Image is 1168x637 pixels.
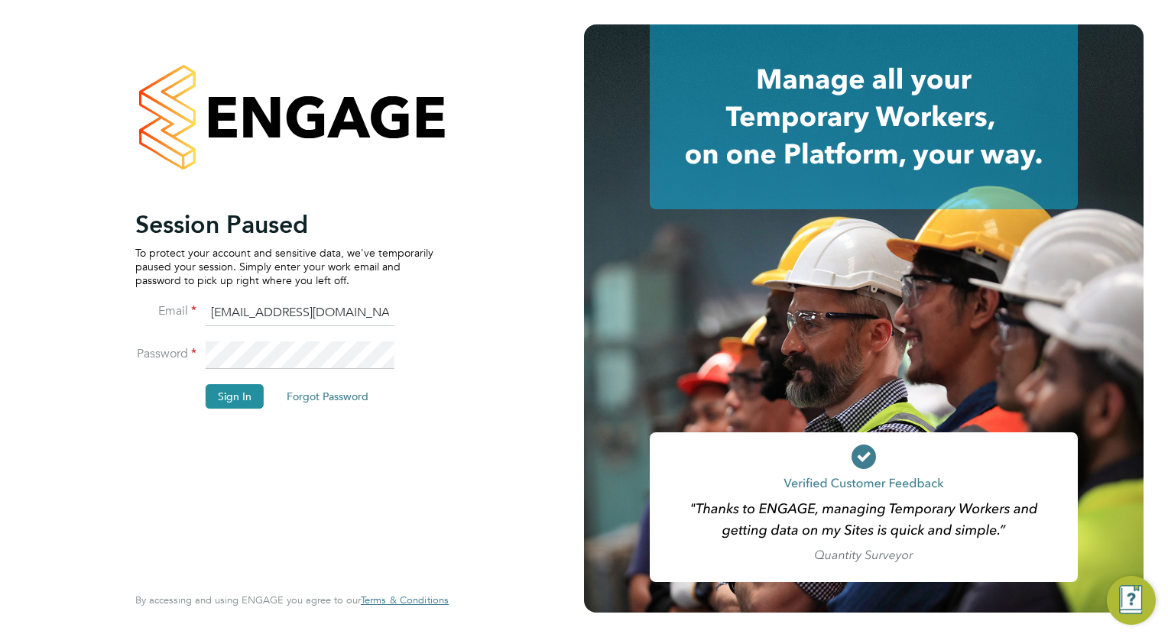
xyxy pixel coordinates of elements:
p: To protect your account and sensitive data, we've temporarily paused your session. Simply enter y... [135,246,433,288]
button: Sign In [206,384,264,409]
h2: Session Paused [135,209,433,240]
button: Forgot Password [274,384,381,409]
input: Enter your work email... [206,299,394,327]
button: Engage Resource Center [1107,576,1156,625]
a: Terms & Conditions [361,594,449,606]
label: Email [135,303,196,319]
label: Password [135,346,196,362]
span: By accessing and using ENGAGE you agree to our [135,593,449,606]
